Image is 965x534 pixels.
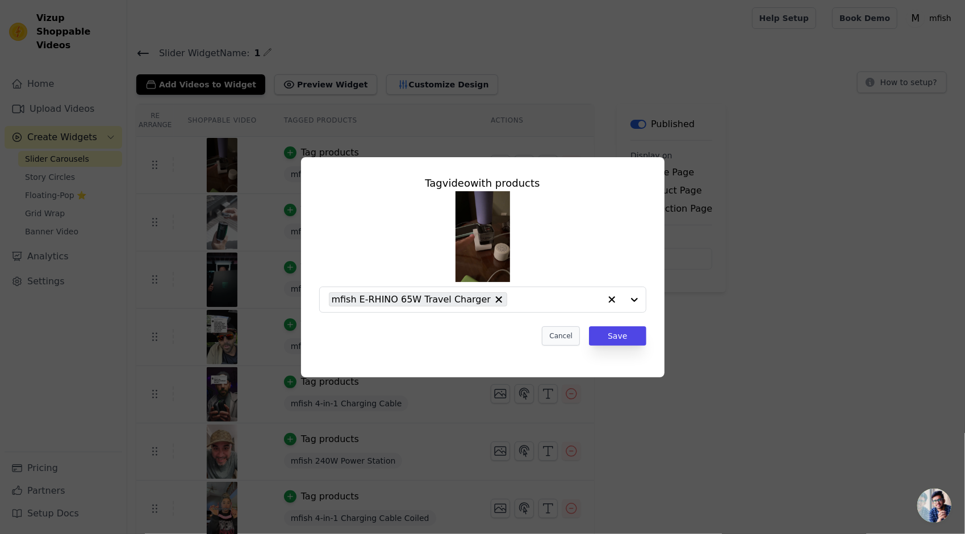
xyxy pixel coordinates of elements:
img: vizup-images-cf6c.png [456,191,510,282]
a: 开放式聊天 [917,489,951,523]
button: Cancel [542,326,580,346]
span: mfish E-RHINO 65W Travel Charger [332,292,491,306]
div: Tag video with products [319,175,646,191]
button: Save [589,326,646,346]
